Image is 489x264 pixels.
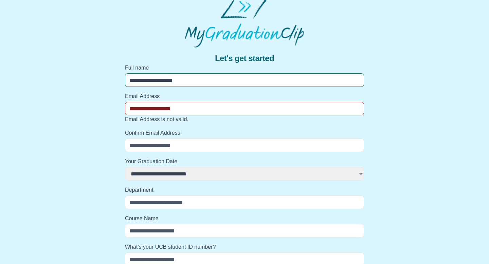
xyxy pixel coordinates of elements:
label: Full name [125,64,364,72]
label: Email Address [125,92,364,100]
label: Department [125,186,364,194]
label: What’s your UCB student ID number? [125,243,364,251]
label: Course Name [125,214,364,223]
label: Confirm Email Address [125,129,364,137]
label: Your Graduation Date [125,157,364,166]
span: Email Address is not valid. [125,116,188,122]
span: Let's get started [215,53,274,64]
